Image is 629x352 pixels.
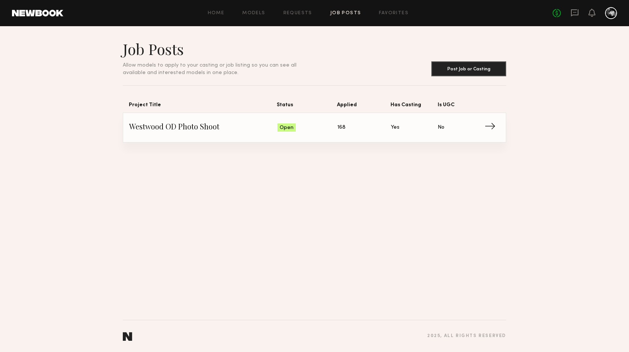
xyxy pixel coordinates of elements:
span: Applied [337,101,391,113]
span: No [438,123,444,132]
div: 2025 , all rights reserved [427,334,506,339]
a: Requests [283,11,312,16]
span: Allow models to apply to your casting or job listing so you can see all available and interested ... [123,63,297,75]
span: Westwood OD Photo Shoot [129,122,277,133]
span: Is UGC [438,101,485,113]
span: → [484,122,500,133]
span: Project Title [129,101,277,113]
span: 168 [337,123,346,132]
a: Models [242,11,265,16]
a: Home [208,11,225,16]
h1: Job Posts [123,40,314,58]
span: Yes [391,123,399,132]
a: Westwood OD Photo ShootOpen168YesNo→ [129,113,500,142]
span: Open [280,124,294,132]
span: Status [277,101,337,113]
a: Favorites [379,11,408,16]
button: Post Job or Casting [431,61,506,76]
a: Job Posts [330,11,361,16]
span: Has Casting [391,101,438,113]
